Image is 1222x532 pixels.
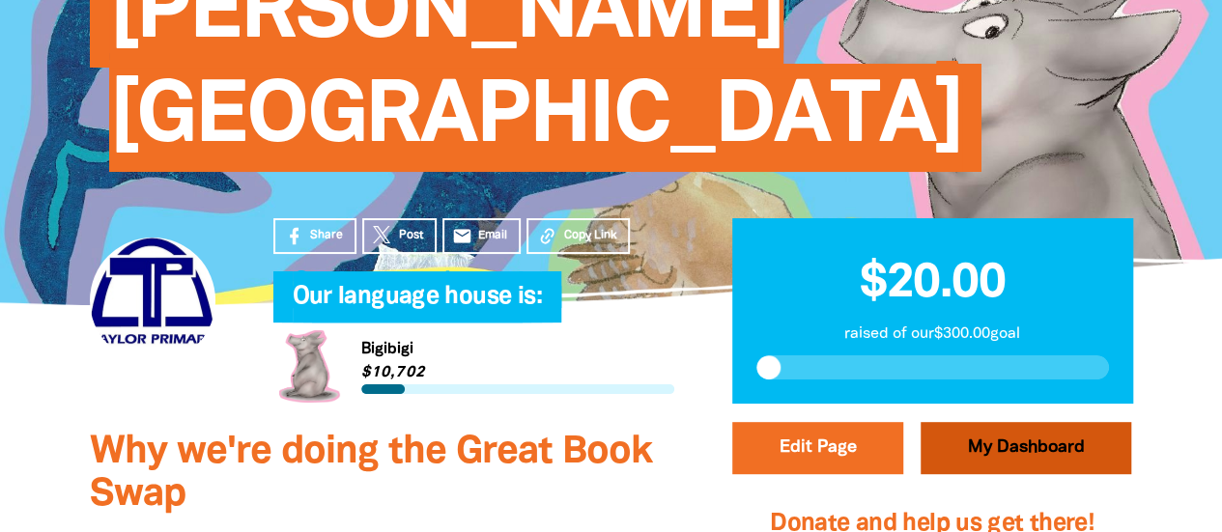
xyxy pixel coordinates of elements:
a: Post [362,218,437,254]
a: My Dashboard [921,422,1131,474]
span: Copy Link [563,227,616,244]
button: Edit Page [732,422,903,474]
span: $20.00 [860,262,1006,306]
p: raised of our $300.00 goal [756,322,1109,346]
i: email [452,226,472,246]
span: Share [310,227,343,244]
span: Why we're doing the Great Book Swap [90,434,652,513]
a: emailEmail [442,218,522,254]
span: Email [478,227,507,244]
h6: My Team [273,303,674,315]
button: Copy Link [526,218,630,254]
span: Our language house is: [293,286,542,322]
a: Share [273,218,356,254]
span: Post [399,227,423,244]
